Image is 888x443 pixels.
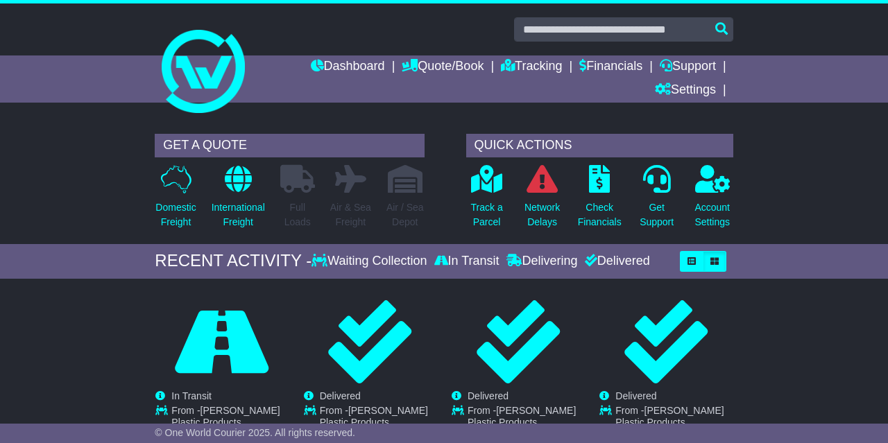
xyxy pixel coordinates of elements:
a: Support [660,55,716,79]
a: Quote/Book [402,55,484,79]
p: Air & Sea Freight [330,200,371,229]
span: Delivered [320,390,361,401]
td: From - [468,405,584,432]
td: From - [320,405,436,432]
a: Track aParcel [470,164,504,237]
div: QUICK ACTIONS [466,134,733,157]
span: [PERSON_NAME] Plastic Products [468,405,576,428]
a: DomesticFreight [155,164,196,237]
p: Get Support [640,200,674,229]
a: Settings [655,79,716,103]
span: [PERSON_NAME] Plastic Products [615,405,724,428]
div: GET A QUOTE [155,134,424,157]
p: Track a Parcel [471,200,503,229]
a: InternationalFreight [211,164,266,237]
p: Air / Sea Depot [386,200,424,229]
a: Tracking [501,55,562,79]
a: NetworkDelays [524,164,561,237]
p: Network Delays [524,200,560,229]
p: Account Settings [694,200,730,229]
div: Delivering [503,254,581,269]
span: © One World Courier 2025. All rights reserved. [155,427,355,438]
a: Dashboard [311,55,385,79]
span: In Transit [171,390,212,401]
a: CheckFinancials [577,164,622,237]
a: AccountSettings [694,164,731,237]
div: Waiting Collection [311,254,430,269]
p: International Freight [212,200,265,229]
td: From - [615,405,732,432]
p: Domestic Freight [155,200,196,229]
td: From - [171,405,288,432]
p: Full Loads [280,200,315,229]
a: Financials [579,55,642,79]
div: In Transit [431,254,503,269]
a: GetSupport [639,164,674,237]
span: [PERSON_NAME] Plastic Products [171,405,280,428]
span: Delivered [615,390,656,401]
p: Check Financials [578,200,622,229]
span: [PERSON_NAME] Plastic Products [320,405,428,428]
div: Delivered [581,254,650,269]
div: RECENT ACTIVITY - [155,251,311,271]
span: Delivered [468,390,509,401]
